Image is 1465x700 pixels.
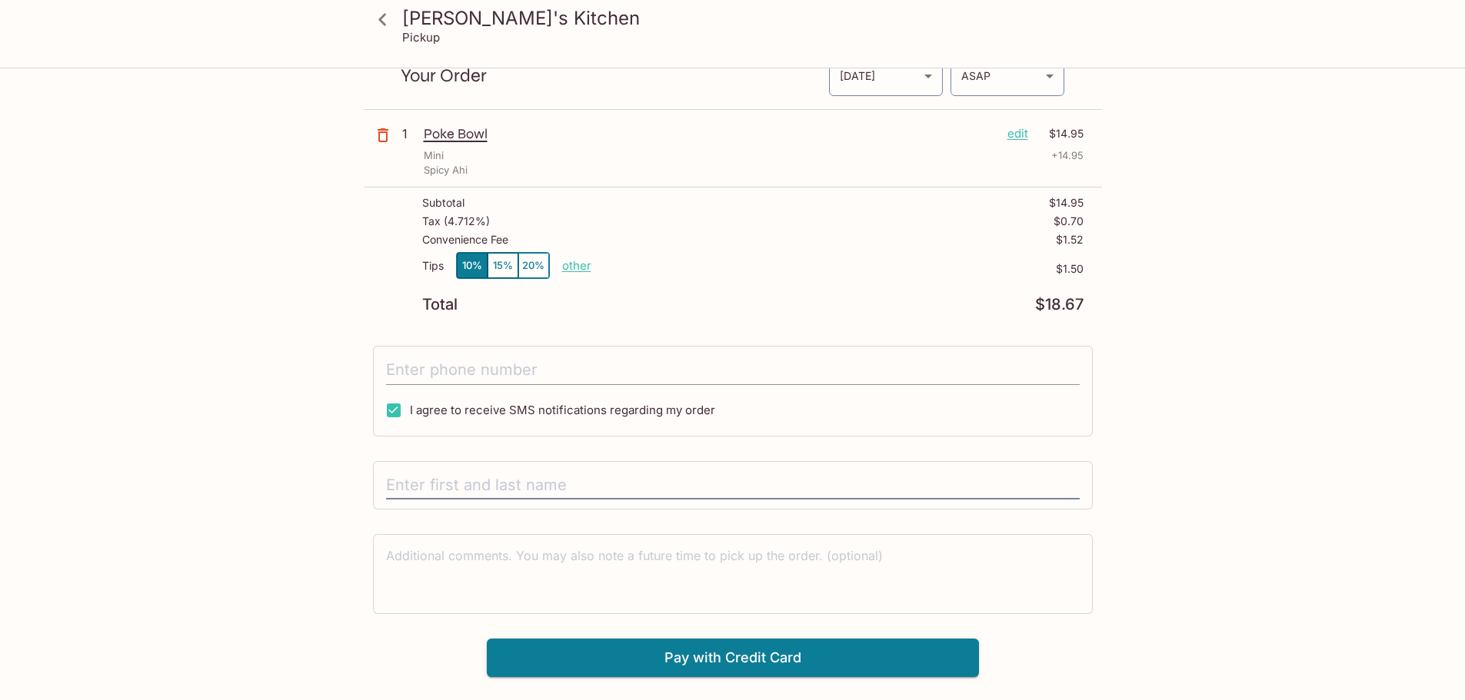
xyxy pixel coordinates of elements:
p: Convenience Fee [422,234,508,246]
p: $14.95 [1037,125,1084,142]
button: 20% [518,253,549,278]
span: I agree to receive SMS notifications regarding my order [410,403,715,417]
p: edit [1007,125,1028,142]
input: Enter first and last name [386,471,1080,500]
button: 15% [488,253,518,278]
button: Pay with Credit Card [487,639,979,677]
p: $0.70 [1054,215,1084,227]
p: $1.52 [1056,234,1084,246]
p: Tax ( 4.712% ) [422,215,490,227]
p: + 14.95 [1051,148,1084,163]
p: 1 [402,125,418,142]
p: Tips [422,260,444,272]
div: ASAP [951,55,1064,96]
p: Your Order [401,68,828,83]
button: 10% [457,253,488,278]
p: Pickup [402,30,440,45]
h3: [PERSON_NAME]'s Kitchen [402,6,1090,30]
p: Poke Bowl [424,125,995,142]
p: Spicy Ahi [424,163,468,177]
button: other [562,258,591,273]
p: $18.67 [1035,297,1084,312]
input: Enter phone number [386,356,1080,385]
p: Subtotal [422,197,464,209]
p: $14.95 [1049,197,1084,209]
p: $1.50 [591,263,1084,275]
p: Mini [424,148,444,163]
p: Total [422,297,458,312]
div: [DATE] [829,55,943,96]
